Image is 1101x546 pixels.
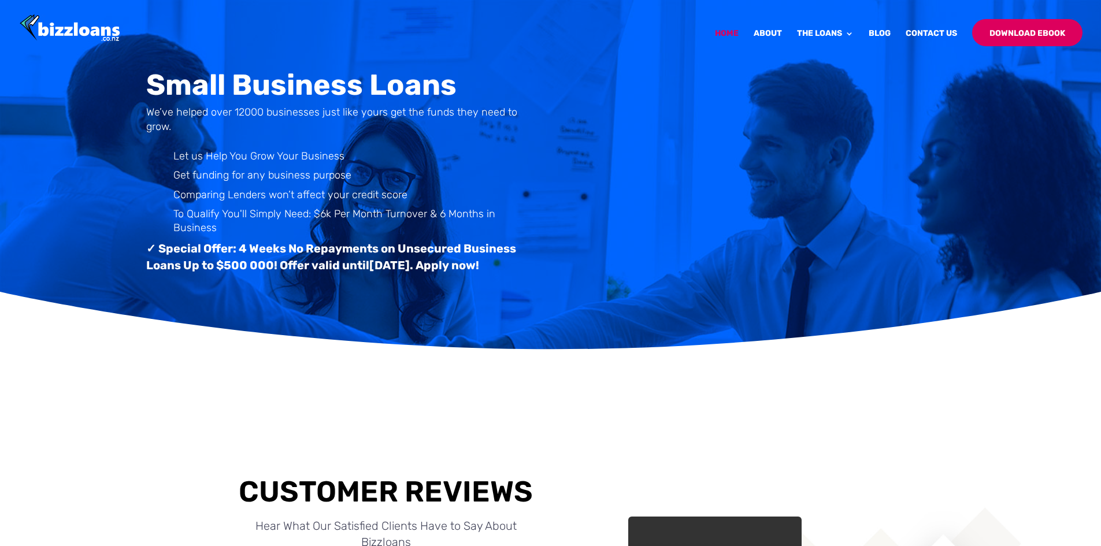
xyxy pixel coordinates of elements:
[239,474,533,509] h3: Customer Reviews
[146,240,529,280] h3: ✓ Special Offer: 4 Weeks No Repayments on Unsecured Business Loans Up to $500 000! Offer valid un...
[173,207,495,233] span: To Qualify You'll Simply Need: $6k Per Month Turnover & 6 Months in Business
[906,29,957,57] a: Contact Us
[972,19,1083,46] a: Download Ebook
[146,105,529,140] h4: We’ve helped over 12000 businesses just like yours get the funds they need to grow.
[173,150,344,162] span: Let us Help You Grow Your Business
[369,258,410,272] span: [DATE]
[146,70,529,105] h1: Small Business Loans
[797,29,854,57] a: The Loans
[20,14,120,43] img: Bizzloans New Zealand
[869,29,891,57] a: Blog
[173,169,351,181] span: Get funding for any business purpose
[715,29,739,57] a: Home
[173,188,407,201] span: Comparing Lenders won’t affect your credit score
[754,29,782,57] a: About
